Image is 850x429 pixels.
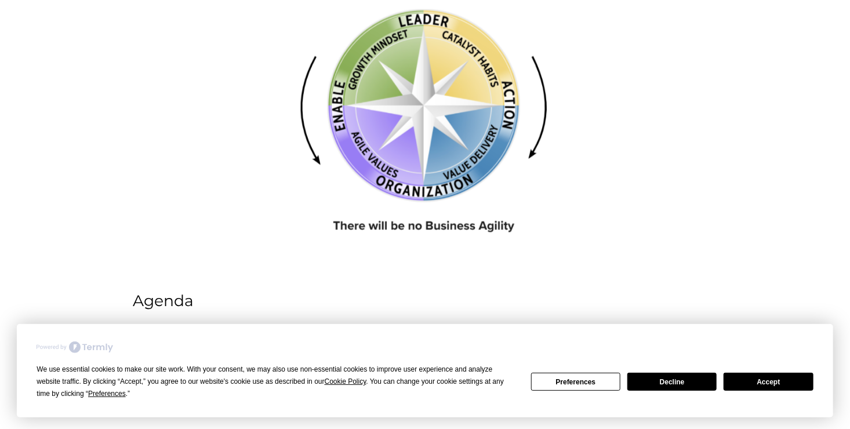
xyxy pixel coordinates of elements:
[88,390,126,398] span: Preferences
[627,373,717,391] button: Decline
[133,290,718,311] h4: Agenda
[37,363,517,400] div: We use essential cookies to make our site work. With your consent, we may also use non-essential ...
[325,377,366,386] span: Cookie Policy
[531,373,620,391] button: Preferences
[17,324,833,417] div: Cookie Consent Prompt
[724,373,813,391] button: Accept
[37,341,113,353] img: Powered by Termly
